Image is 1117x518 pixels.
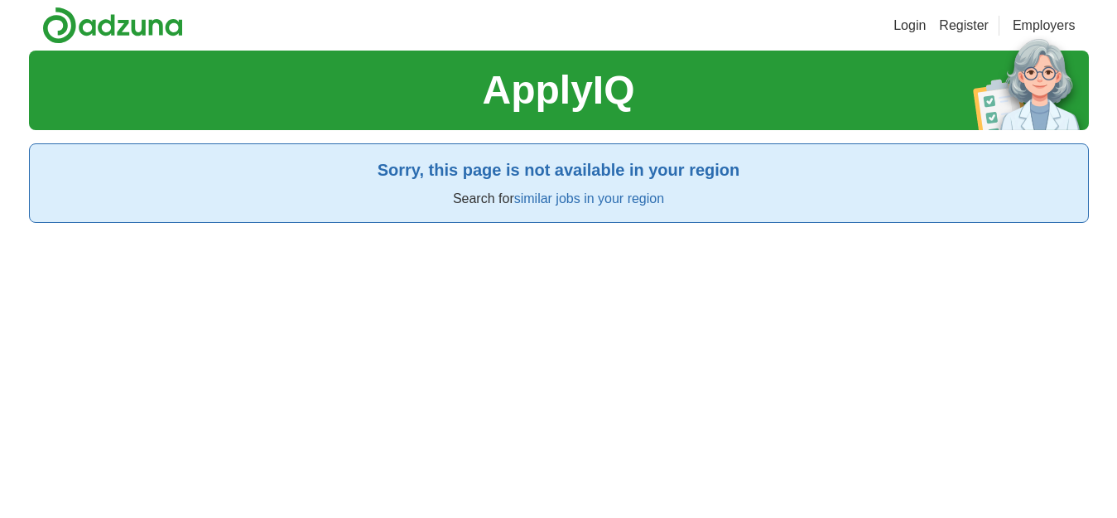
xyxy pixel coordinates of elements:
a: similar jobs in your region [514,191,664,206]
a: Employers [1013,16,1076,36]
a: Register [939,16,989,36]
h2: Sorry, this page is not available in your region [43,157,1075,182]
h1: ApplyIQ [482,61,634,120]
a: Login [893,16,926,36]
p: Search for [43,189,1075,209]
img: Adzuna logo [42,7,183,44]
